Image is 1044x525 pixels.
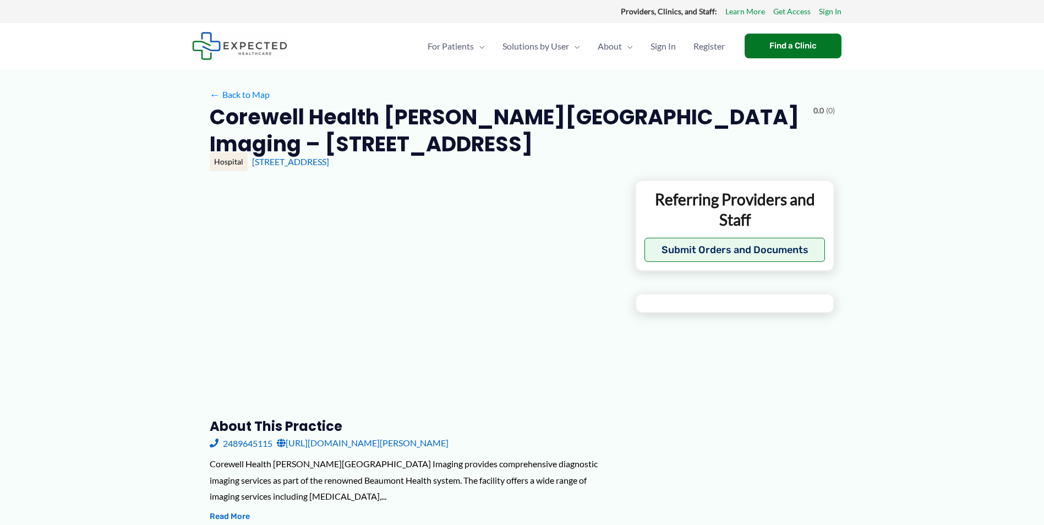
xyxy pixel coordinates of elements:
[252,156,329,167] a: [STREET_ADDRESS]
[693,27,725,65] span: Register
[210,435,272,451] a: 2489645115
[210,510,250,523] button: Read More
[419,27,494,65] a: For PatientsMenu Toggle
[819,4,841,19] a: Sign In
[210,418,617,435] h3: About this practice
[644,189,826,229] p: Referring Providers and Staff
[598,27,622,65] span: About
[644,238,826,262] button: Submit Orders and Documents
[494,27,589,65] a: Solutions by UserMenu Toggle
[642,27,685,65] a: Sign In
[725,4,765,19] a: Learn More
[474,27,485,65] span: Menu Toggle
[192,32,287,60] img: Expected Healthcare Logo - side, dark font, small
[773,4,811,19] a: Get Access
[210,86,270,103] a: ←Back to Map
[502,27,569,65] span: Solutions by User
[277,435,449,451] a: [URL][DOMAIN_NAME][PERSON_NAME]
[745,34,841,58] a: Find a Clinic
[685,27,734,65] a: Register
[651,27,676,65] span: Sign In
[589,27,642,65] a: AboutMenu Toggle
[813,103,824,118] span: 0.0
[210,456,617,505] div: Corewell Health [PERSON_NAME][GEOGRAPHIC_DATA] Imaging provides comprehensive diagnostic imaging ...
[622,27,633,65] span: Menu Toggle
[621,7,717,16] strong: Providers, Clinics, and Staff:
[210,89,220,100] span: ←
[428,27,474,65] span: For Patients
[419,27,734,65] nav: Primary Site Navigation
[569,27,580,65] span: Menu Toggle
[210,103,805,158] h2: Corewell Health [PERSON_NAME][GEOGRAPHIC_DATA] Imaging – [STREET_ADDRESS]
[210,152,248,171] div: Hospital
[826,103,835,118] span: (0)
